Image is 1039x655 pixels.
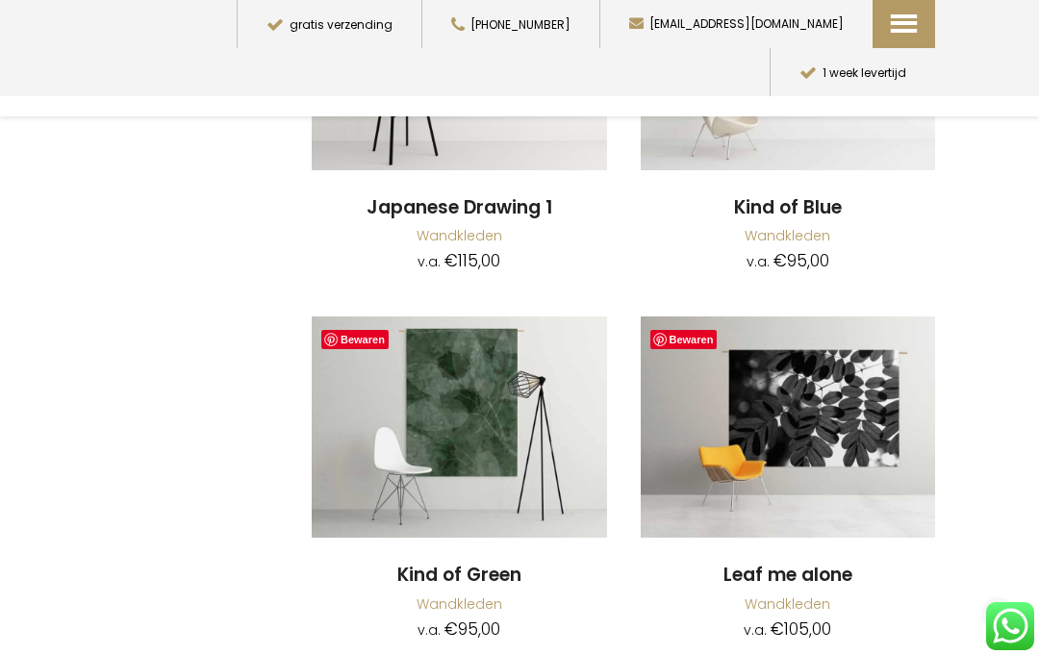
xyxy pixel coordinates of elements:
img: Kind Of Green [312,316,607,538]
button: 1 week levertijd [770,48,935,96]
a: Kind of Green [312,563,607,589]
span: € [444,617,458,641]
a: Bewaren [650,330,718,349]
a: Bewaren [321,330,389,349]
span: v.a. [747,252,770,271]
a: Leaf Me AloneWandkleed Detail Leaf Me Alone [641,316,936,541]
a: Kind Of Green [312,316,607,541]
a: Wandkleden [417,226,502,245]
span: € [444,249,458,272]
bdi: 105,00 [771,617,831,641]
bdi: 95,00 [444,617,500,641]
span: v.a. [418,252,441,271]
span: € [773,249,787,272]
a: Leaf me alone [641,563,936,589]
bdi: 95,00 [773,249,829,272]
a: Kind of Blue [641,195,936,221]
bdi: 115,00 [444,249,500,272]
img: Leaf Me Alone [641,316,936,538]
a: Wandkleden [745,594,830,614]
span: v.a. [744,620,767,640]
a: Wandkleden [745,226,830,245]
a: Wandkleden [417,594,502,614]
a: Japanese Drawing 1 [312,195,607,221]
span: € [771,617,784,641]
span: v.a. [418,620,441,640]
